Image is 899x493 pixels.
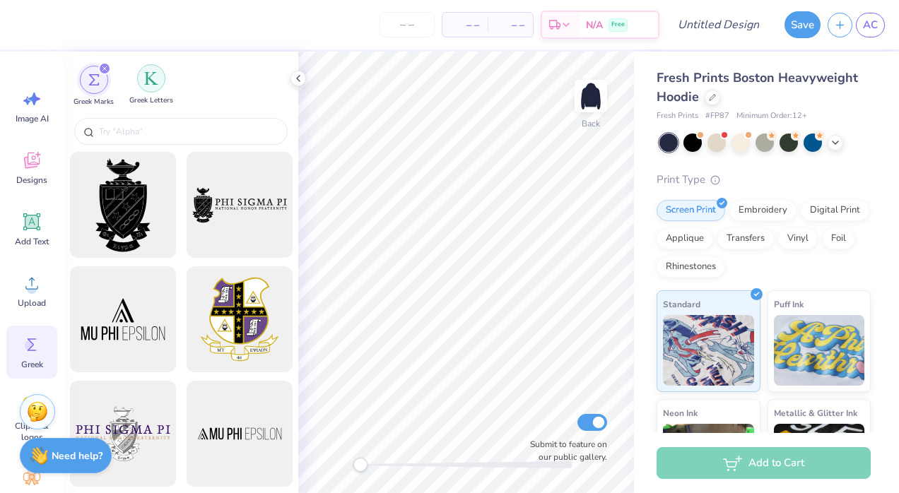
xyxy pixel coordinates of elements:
div: Back [582,117,600,130]
button: filter button [74,66,114,107]
img: Standard [663,315,754,386]
div: filter for Greek Letters [129,64,173,106]
input: Untitled Design [666,11,770,39]
div: Accessibility label [353,458,368,472]
img: Greek Marks Image [88,74,100,85]
span: Add Text [15,236,49,247]
div: Digital Print [801,200,869,221]
span: Metallic & Glitter Ink [774,405,857,420]
span: Neon Ink [663,405,698,420]
span: Clipart & logos [8,420,55,443]
div: Screen Print [657,200,725,221]
span: Upload [18,297,46,309]
div: Print Type [657,172,871,188]
strong: Need help? [52,449,102,463]
img: Puff Ink [774,315,865,386]
div: Vinyl [778,228,818,249]
span: Designs [16,174,47,186]
input: Try "Alpha" [98,124,278,138]
span: Greek Letters [129,95,173,106]
div: Rhinestones [657,256,725,278]
span: Fresh Prints Boston Heavyweight Hoodie [657,69,858,105]
span: Greek Marks [74,97,114,107]
span: Image AI [16,113,49,124]
span: Fresh Prints [657,110,698,122]
button: Save [785,11,821,38]
img: Greek Letters Image [144,71,158,85]
span: Minimum Order: 12 + [736,110,807,122]
label: Submit to feature on our public gallery. [522,438,607,463]
span: Greek [21,359,43,370]
span: Free [611,20,625,30]
div: Applique [657,228,713,249]
div: Transfers [717,228,774,249]
div: Foil [822,228,855,249]
span: N/A [586,18,603,32]
span: AC [863,17,878,33]
span: – – [496,18,524,32]
span: Puff Ink [774,297,804,311]
a: AC [856,13,885,37]
input: – – [380,12,435,37]
div: Embroidery [729,200,797,221]
button: filter button [129,66,173,107]
span: – – [451,18,479,32]
span: # FP87 [705,110,729,122]
div: filter for Greek Marks [74,66,114,107]
span: Standard [663,297,700,311]
img: Back [577,82,605,110]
